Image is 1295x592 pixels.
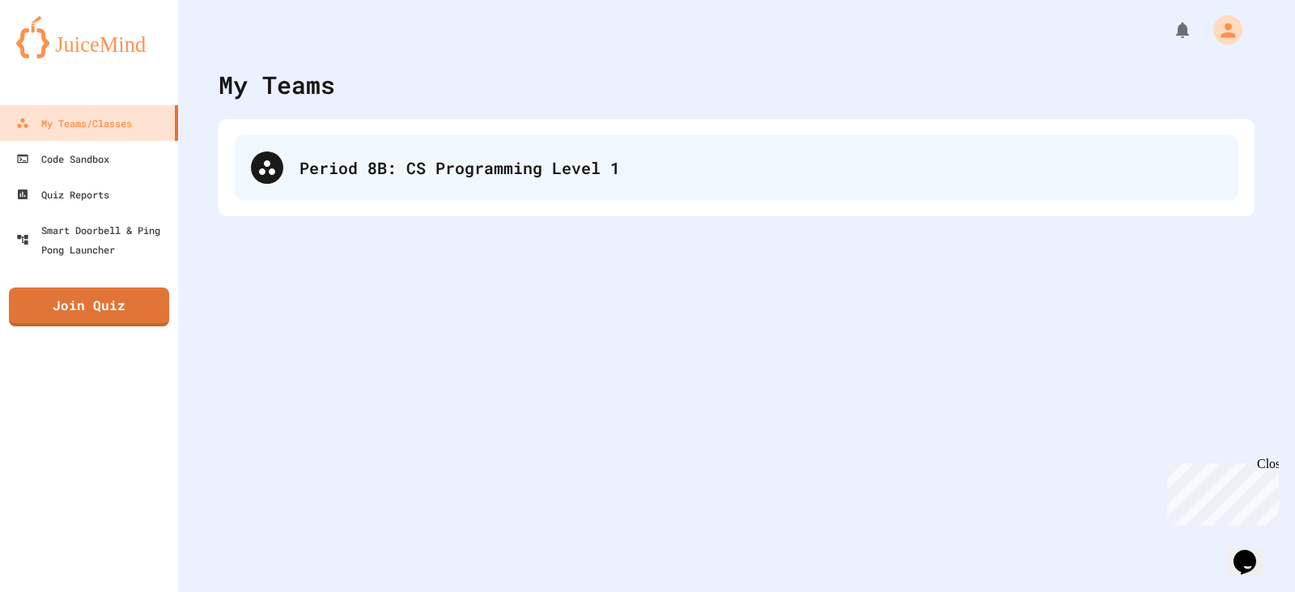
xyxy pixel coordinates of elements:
[16,16,162,58] img: logo-orange.svg
[1143,16,1196,44] div: My Notifications
[1196,11,1246,49] div: My Account
[1227,527,1279,576] iframe: chat widget
[16,113,132,133] div: My Teams/Classes
[1161,457,1279,526] iframe: chat widget
[16,185,109,204] div: Quiz Reports
[6,6,112,103] div: Chat with us now!Close
[9,287,169,326] a: Join Quiz
[299,155,1222,180] div: Period 8B: CS Programming Level 1
[219,66,335,103] div: My Teams
[16,149,109,168] div: Code Sandbox
[235,135,1238,200] div: Period 8B: CS Programming Level 1
[16,220,172,259] div: Smart Doorbell & Ping Pong Launcher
